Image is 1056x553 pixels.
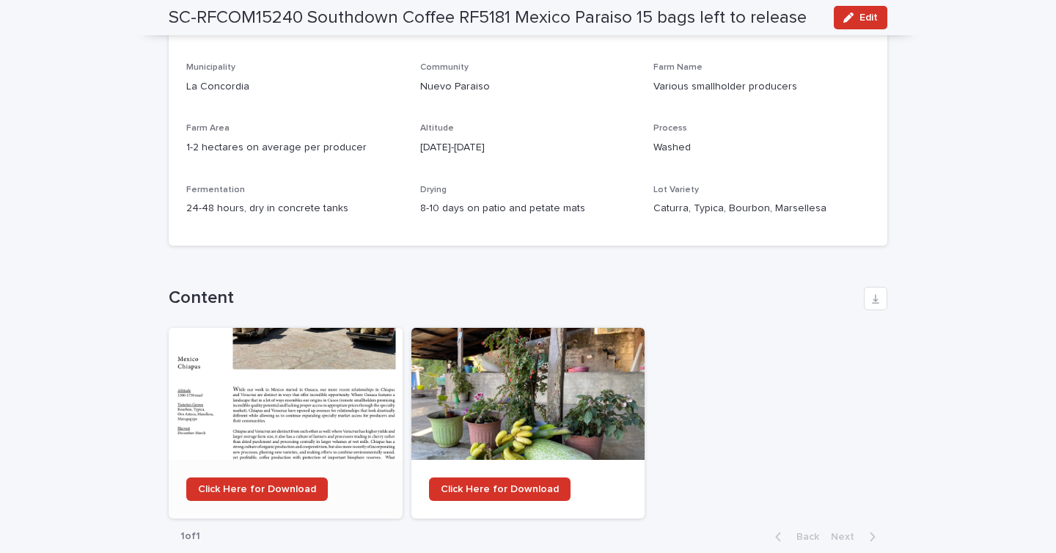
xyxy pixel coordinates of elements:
h2: SC-RFCOM15240 Southdown Coffee RF5181 Mexico Paraiso 15 bags left to release [169,7,807,29]
a: Click Here for Download [169,328,403,519]
button: Back [763,530,825,543]
span: Community [420,63,469,72]
span: Drying [420,186,447,194]
button: Next [825,530,887,543]
span: Farm Name [653,63,703,72]
span: Click Here for Download [198,484,316,494]
span: Edit [859,12,878,23]
a: Click Here for Download [411,328,645,519]
a: Click Here for Download [186,477,328,501]
p: 24-48 hours, dry in concrete tanks [186,201,403,216]
span: Lot Variety [653,186,699,194]
p: Caturra, Typica, Bourbon, Marsellesa [653,201,870,216]
span: Next [831,532,863,542]
span: Click Here for Download [441,484,559,494]
span: Altitude [420,124,454,133]
p: 8-10 days on patio and petate mats [420,201,637,216]
a: Click Here for Download [429,477,571,501]
span: Municipality [186,63,235,72]
p: 1-2 hectares on average per producer [186,140,403,155]
span: Process [653,124,687,133]
span: Fermentation [186,186,245,194]
span: Back [788,532,819,542]
p: Various smallholder producers [653,79,870,95]
p: Washed [653,140,870,155]
p: Nuevo Paraiso [420,79,637,95]
p: [DATE]-[DATE] [420,140,637,155]
button: Edit [834,6,887,29]
h1: Content [169,288,858,309]
span: Farm Area [186,124,230,133]
p: La Concordia [186,79,403,95]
